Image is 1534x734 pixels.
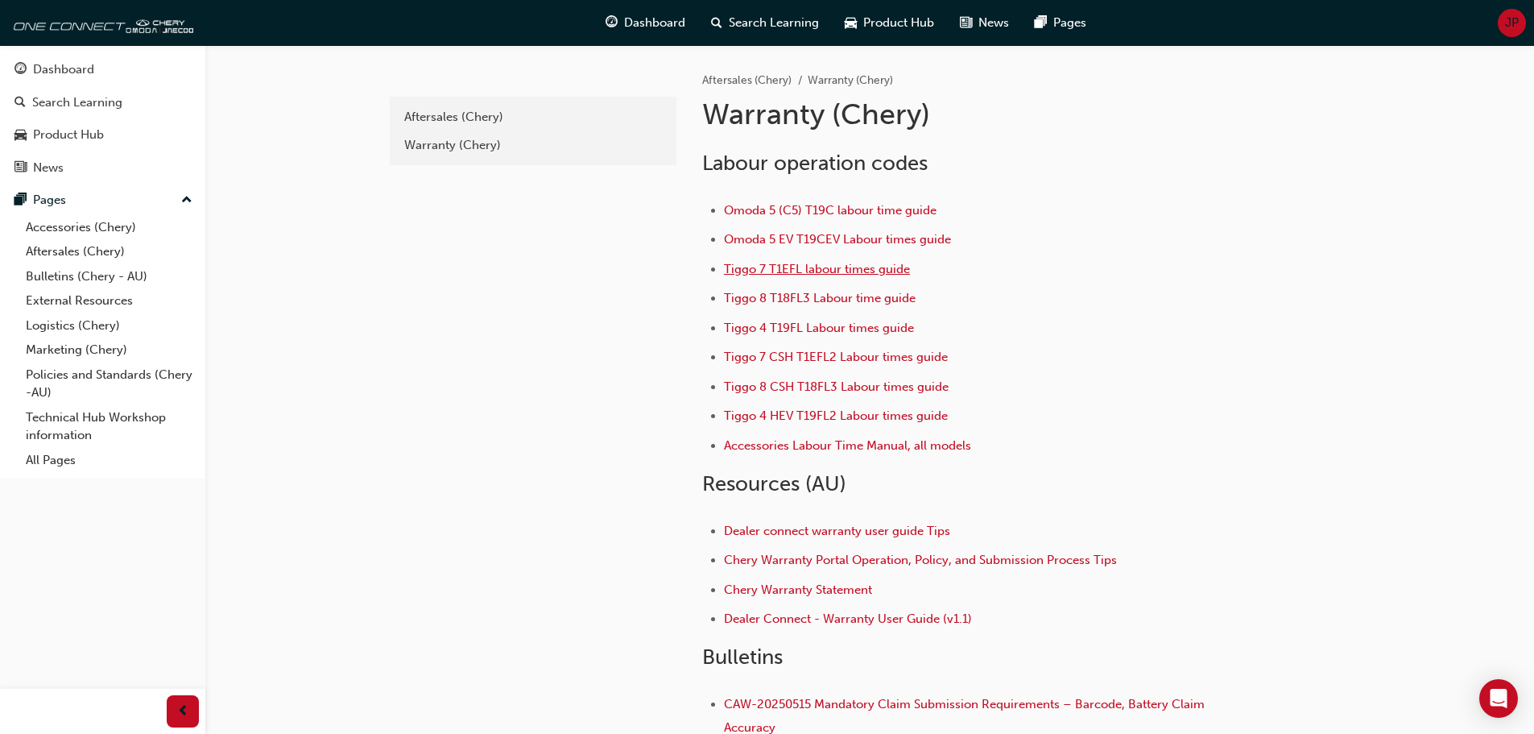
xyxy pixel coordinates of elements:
a: Warranty (Chery) [396,131,670,160]
span: guage-icon [606,13,618,33]
a: Dashboard [6,55,199,85]
a: Chery Warranty Statement [724,583,872,597]
div: Dashboard [33,60,94,79]
span: Resources (AU) [702,471,846,496]
span: pages-icon [1035,13,1047,33]
a: Tiggo 7 T1EFL labour times guide [724,262,910,276]
a: car-iconProduct Hub [832,6,947,39]
span: pages-icon [14,193,27,208]
button: Pages [6,185,199,215]
a: Marketing (Chery) [19,338,199,363]
a: Dealer connect warranty user guide Tips [724,524,950,538]
span: car-icon [845,13,857,33]
span: search-icon [711,13,722,33]
span: Labour operation codes [702,151,928,176]
span: news-icon [960,13,972,33]
a: Bulletins (Chery - AU) [19,264,199,289]
a: Tiggo 8 T18FL3 Labour time guide [724,291,916,305]
a: Search Learning [6,88,199,118]
a: Aftersales (Chery) [702,73,792,87]
span: news-icon [14,161,27,176]
a: Policies and Standards (Chery -AU) [19,363,199,405]
span: guage-icon [14,63,27,77]
li: Warranty (Chery) [808,72,893,90]
div: News [33,159,64,177]
span: car-icon [14,128,27,143]
span: up-icon [181,190,192,211]
a: pages-iconPages [1022,6,1099,39]
a: External Resources [19,288,199,313]
a: Technical Hub Workshop information [19,405,199,448]
span: Dashboard [624,14,685,32]
span: Pages [1053,14,1086,32]
img: oneconnect [8,6,193,39]
span: JP [1505,14,1519,32]
span: Product Hub [863,14,934,32]
a: Aftersales (Chery) [396,103,670,131]
a: News [6,153,199,183]
button: DashboardSearch LearningProduct HubNews [6,52,199,185]
span: search-icon [14,96,26,110]
a: guage-iconDashboard [593,6,698,39]
a: Accessories (Chery) [19,215,199,240]
a: Tiggo 8 CSH T18FL3 Labour times guide [724,379,949,394]
a: Tiggo 7 CSH T1EFL2 Labour times guide [724,350,948,364]
a: Logistics (Chery) [19,313,199,338]
a: Accessories Labour Time Manual, all models [724,438,971,453]
span: Bulletins [702,645,783,670]
div: Open Intercom Messenger [1479,679,1518,718]
a: Aftersales (Chery) [19,239,199,264]
span: News [978,14,1009,32]
div: Aftersales (Chery) [404,108,662,126]
a: Omoda 5 (C5) T19C labour time guide [724,203,937,218]
div: Search Learning [32,93,122,112]
div: Warranty (Chery) [404,136,662,155]
button: JP [1498,9,1526,37]
span: Search Learning [729,14,819,32]
a: news-iconNews [947,6,1022,39]
a: Omoda 5 EV T19CEV Labour times guide [724,232,951,247]
a: Tiggo 4 T19FL Labour times guide [724,321,914,335]
a: search-iconSearch Learning [698,6,832,39]
h1: Warranty (Chery) [702,97,1230,132]
a: Product Hub [6,120,199,150]
a: Chery Warranty Portal Operation, Policy, and Submission Process Tips [724,553,1117,567]
a: All Pages [19,448,199,473]
a: Dealer Connect - Warranty User Guide (v1.1) [724,612,972,626]
span: prev-icon [177,702,189,722]
div: Pages [33,191,66,209]
a: Tiggo 4 HEV T19FL2 Labour times guide [724,408,948,423]
div: Product Hub [33,126,104,144]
